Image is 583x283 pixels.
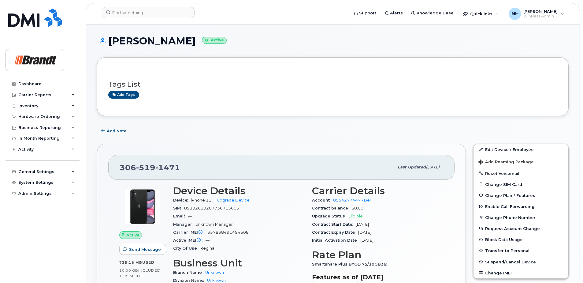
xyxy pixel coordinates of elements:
[312,274,444,281] h3: Features as of [DATE]
[473,234,568,245] button: Block Data Usage
[473,190,568,201] button: Change Plan / Features
[205,270,224,275] a: Unknown
[473,201,568,212] button: Enable Call Forwarding
[155,163,180,172] span: 1471
[214,198,250,202] a: + Upgrade Device
[200,246,214,251] span: Regina
[473,212,568,223] button: Change Phone Number
[173,278,207,283] span: Division Name
[97,36,569,46] h1: [PERSON_NAME]
[478,160,534,165] span: Add Roaming Package
[473,168,568,179] button: Reset Voicemail
[312,206,351,210] span: Contract balance
[195,222,233,227] span: Unknown Manager
[120,163,180,172] span: 306
[207,278,226,283] a: Unknown
[136,163,155,172] span: 519
[398,165,426,169] span: Last updated
[173,238,206,243] span: Active IMEI
[129,247,161,252] span: Send Message
[473,267,568,278] button: Change IMEI
[188,214,192,218] span: —
[184,206,239,210] span: 89302610207736715605
[312,198,333,202] span: Account
[142,260,154,265] span: used
[426,165,440,169] span: [DATE]
[348,214,363,218] span: Eligible
[119,268,138,273] span: 10.00 GB
[119,260,142,265] span: 735.18 MB
[108,91,139,99] a: Add tags
[191,198,211,202] span: iPhone 11
[358,230,371,235] span: [DATE]
[108,81,557,88] h3: Tags List
[473,256,568,267] button: Suspend/Cancel Device
[356,222,369,227] span: [DATE]
[173,246,200,251] span: City Of Use
[333,198,372,202] a: 0554277447 - Bell
[173,206,184,210] span: SIM
[173,258,305,269] h3: Business Unit
[312,185,444,196] h3: Carrier Details
[312,230,358,235] span: Contract Expiry Date
[173,198,191,202] span: Device
[485,259,536,264] span: Suspend/Cancel Device
[119,244,166,255] button: Send Message
[473,245,568,256] button: Transfer to Personal
[173,185,305,196] h3: Device Details
[173,214,188,218] span: Email
[312,238,360,243] span: Initial Activation Date
[207,230,249,235] span: 357838491494508
[473,223,568,234] button: Request Account Change
[119,268,161,278] span: included this month
[473,144,568,155] a: Edit Device / Employee
[312,222,356,227] span: Contract Start Date
[202,37,227,44] small: Active
[351,206,363,210] span: $0.00
[126,232,139,238] span: Active
[124,188,161,225] img: iPhone_11.jpg
[173,230,207,235] span: Carrier IMEI
[473,179,568,190] button: Change SIM Card
[485,193,535,198] span: Change Plan / Features
[173,270,205,275] span: Branch Name
[107,128,127,134] span: Add Note
[485,204,535,209] span: Enable Call Forwarding
[312,214,348,218] span: Upgrade Status
[312,262,390,266] span: Smartshare Plus BYOD 75/10GB36
[360,238,373,243] span: [DATE]
[97,125,132,136] button: Add Note
[206,238,210,243] span: —
[173,222,195,227] span: Manager
[312,249,444,260] h3: Rate Plan
[473,155,568,168] button: Add Roaming Package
